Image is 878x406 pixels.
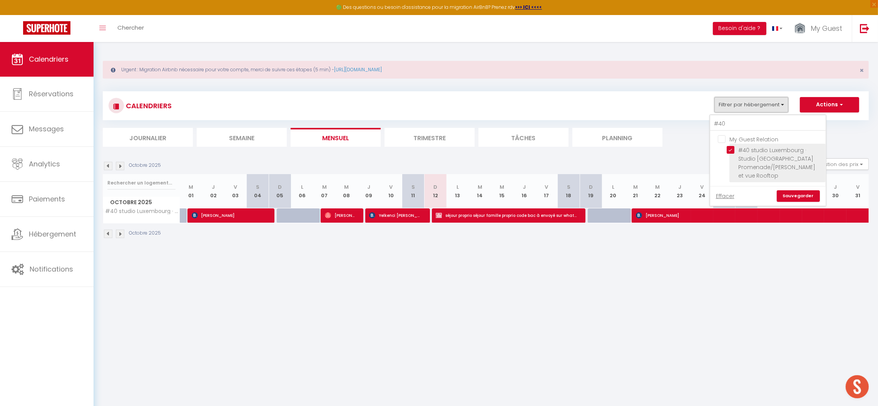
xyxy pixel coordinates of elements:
span: Notifications [30,264,73,274]
span: [PERSON_NAME] [636,208,866,223]
span: Analytics [29,159,60,169]
th: 03 [224,174,247,208]
span: #40 studio Luxembourg · Studio [GEOGRAPHIC_DATA] Promenade/[PERSON_NAME] et vue Rooftop [104,208,181,214]
span: [PERSON_NAME] [192,208,266,223]
abbr: M [344,183,349,191]
abbr: V [700,183,704,191]
abbr: S [411,183,415,191]
abbr: J [834,183,837,191]
button: Besoin d'aide ? [713,22,766,35]
th: 10 [380,174,402,208]
th: 02 [202,174,224,208]
abbr: S [256,183,259,191]
th: 23 [669,174,691,208]
abbr: D [433,183,437,191]
th: 13 [447,174,469,208]
abbr: J [523,183,526,191]
a: Effacer [716,192,734,200]
span: [PERSON_NAME] [325,208,355,223]
span: Calendriers [29,54,69,64]
abbr: J [367,183,370,191]
input: Rechercher un logement... [710,117,826,131]
abbr: M [478,183,482,191]
abbr: D [589,183,593,191]
th: 19 [580,174,602,208]
abbr: J [212,183,215,191]
th: 30 [824,174,846,208]
abbr: M [655,183,660,191]
li: Journalier [103,128,193,147]
th: 15 [491,174,513,208]
button: Actions [800,97,859,112]
span: Paiements [29,194,65,204]
span: #40 studio Luxembourg · Studio [GEOGRAPHIC_DATA] Promenade/[PERSON_NAME] et vue Rooftop [738,146,816,180]
th: 11 [402,174,425,208]
th: 14 [469,174,491,208]
a: ... My Guest [788,15,852,42]
p: Octobre 2025 [129,162,161,169]
li: Mensuel [291,128,381,147]
input: Rechercher un logement... [107,176,176,190]
a: Chercher [112,15,150,42]
th: 09 [358,174,380,208]
th: 22 [647,174,669,208]
th: 01 [180,174,202,208]
abbr: D [278,183,282,191]
p: Octobre 2025 [129,230,161,237]
abbr: L [301,183,303,191]
th: 06 [291,174,313,208]
abbr: V [234,183,237,191]
abbr: V [389,183,393,191]
button: Gestion des prix [811,158,869,170]
th: 16 [513,174,535,208]
a: Sauvegarder [777,190,820,202]
img: logout [860,23,870,33]
abbr: L [612,183,614,191]
span: Hébergement [29,229,76,239]
button: Close [860,67,864,74]
div: Urgent : Migration Airbnb nécessaire pour votre compte, merci de suivre ces étapes (5 min) - [103,61,869,79]
th: 04 [247,174,269,208]
a: [URL][DOMAIN_NAME] [334,66,382,73]
span: Chercher [117,23,144,32]
abbr: L [457,183,459,191]
li: Planning [572,128,662,147]
th: 18 [558,174,580,208]
li: Tâches [478,128,569,147]
abbr: M [189,183,193,191]
span: Octobre 2025 [103,197,180,208]
a: >>> ICI <<<< [515,4,542,10]
abbr: V [545,183,548,191]
abbr: M [633,183,638,191]
th: 31 [846,174,869,208]
span: Messages [29,124,64,134]
img: Super Booking [23,21,70,35]
button: Filtrer par hébergement [714,97,788,112]
abbr: J [678,183,681,191]
span: Yelkenci [PERSON_NAME] [369,208,421,223]
h3: CALENDRIERS [124,97,172,114]
th: 21 [624,174,647,208]
th: 17 [535,174,558,208]
abbr: S [567,183,570,191]
li: Trimestre [385,128,475,147]
span: séjour proprio séjour famille proprio code bac à envoyé sur whatsapp [436,208,577,223]
abbr: M [322,183,327,191]
img: ... [794,22,806,35]
th: 08 [336,174,358,208]
span: Réservations [29,89,74,99]
th: 07 [313,174,336,208]
span: × [860,65,864,75]
th: 12 [424,174,447,208]
abbr: M [500,183,504,191]
th: 24 [691,174,713,208]
div: Filtrer par hébergement [709,114,826,206]
th: 05 [269,174,291,208]
span: My Guest [811,23,842,33]
div: Ouvrir le chat [846,375,869,398]
abbr: V [856,183,860,191]
li: Semaine [197,128,287,147]
th: 20 [602,174,624,208]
